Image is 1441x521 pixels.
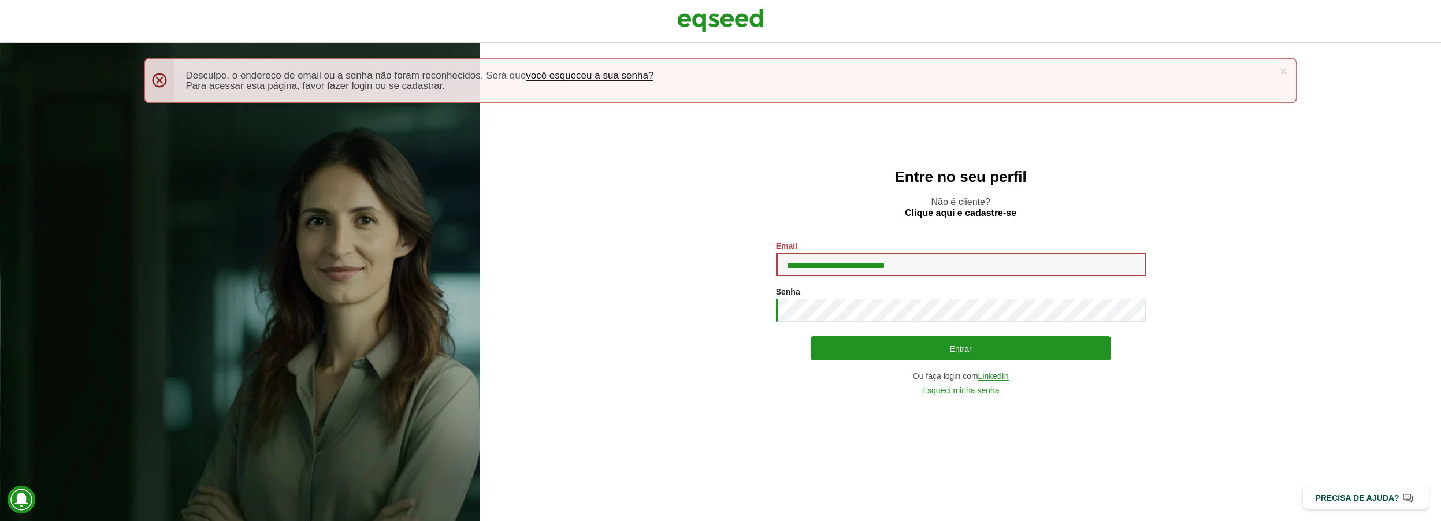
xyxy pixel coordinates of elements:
[526,70,653,81] a: você esqueceu a sua senha?
[1280,65,1287,77] a: ×
[811,336,1111,360] button: Entrar
[905,209,1016,218] a: Clique aqui e cadastre-se
[922,386,1000,395] a: Esqueci minha senha
[185,81,1272,91] li: Para acessar esta página, favor fazer login ou se cadastrar.
[677,6,764,35] img: EqSeed Logo
[776,242,797,250] label: Email
[503,169,1418,185] h2: Entre no seu perfil
[503,196,1418,218] p: Não é cliente?
[776,288,800,296] label: Senha
[776,372,1146,381] div: Ou faça login com
[185,70,1272,81] li: Desculpe, o endereço de email ou a senha não foram reconhecidos. Será que
[978,372,1009,381] a: LinkedIn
